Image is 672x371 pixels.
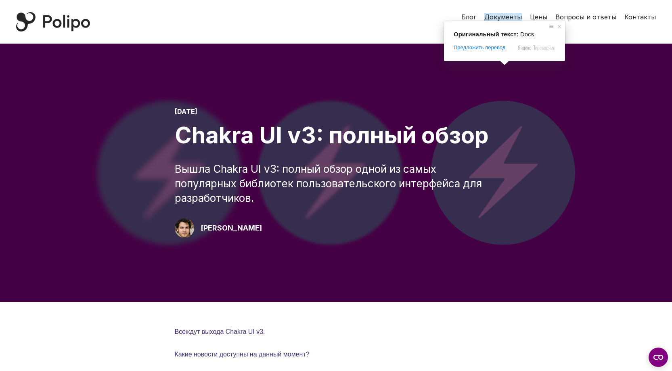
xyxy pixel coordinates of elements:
ya-tr-span: Контакты [624,13,656,21]
a: Блог [461,12,476,22]
ya-tr-span: Вышла Chakra UI v3: полный обзор одной из самых популярных библиотек пользовательского интерфейса... [175,163,485,204]
a: Все [175,328,186,335]
ya-tr-span: Вопросы и ответы [555,13,616,21]
ya-tr-span: Chakra UI v3: полный обзор [175,122,489,149]
a: Цены [530,12,547,22]
span: Оригинальный текст: [454,31,519,38]
span: Docs [520,31,534,38]
ya-tr-span: Цены [530,13,547,21]
ya-tr-span: [DATE] [175,107,197,115]
a: Вопросы и ответы [555,12,616,22]
ya-tr-span: [PERSON_NAME] [201,224,262,232]
ya-tr-span: Какие новости доступны на данный момент? [175,351,310,358]
ya-tr-span: Блог [461,13,476,21]
ya-tr-span: Документы [484,13,522,21]
a: Контакты [624,12,656,22]
ya-tr-span: ждут выхода Chakra UI v3. [186,328,265,335]
a: Документы [484,12,522,22]
button: Открыть виджет CMP [649,348,668,367]
img: Джорджо Пари Полипо [175,218,194,238]
span: Предложить перевод [454,44,505,51]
